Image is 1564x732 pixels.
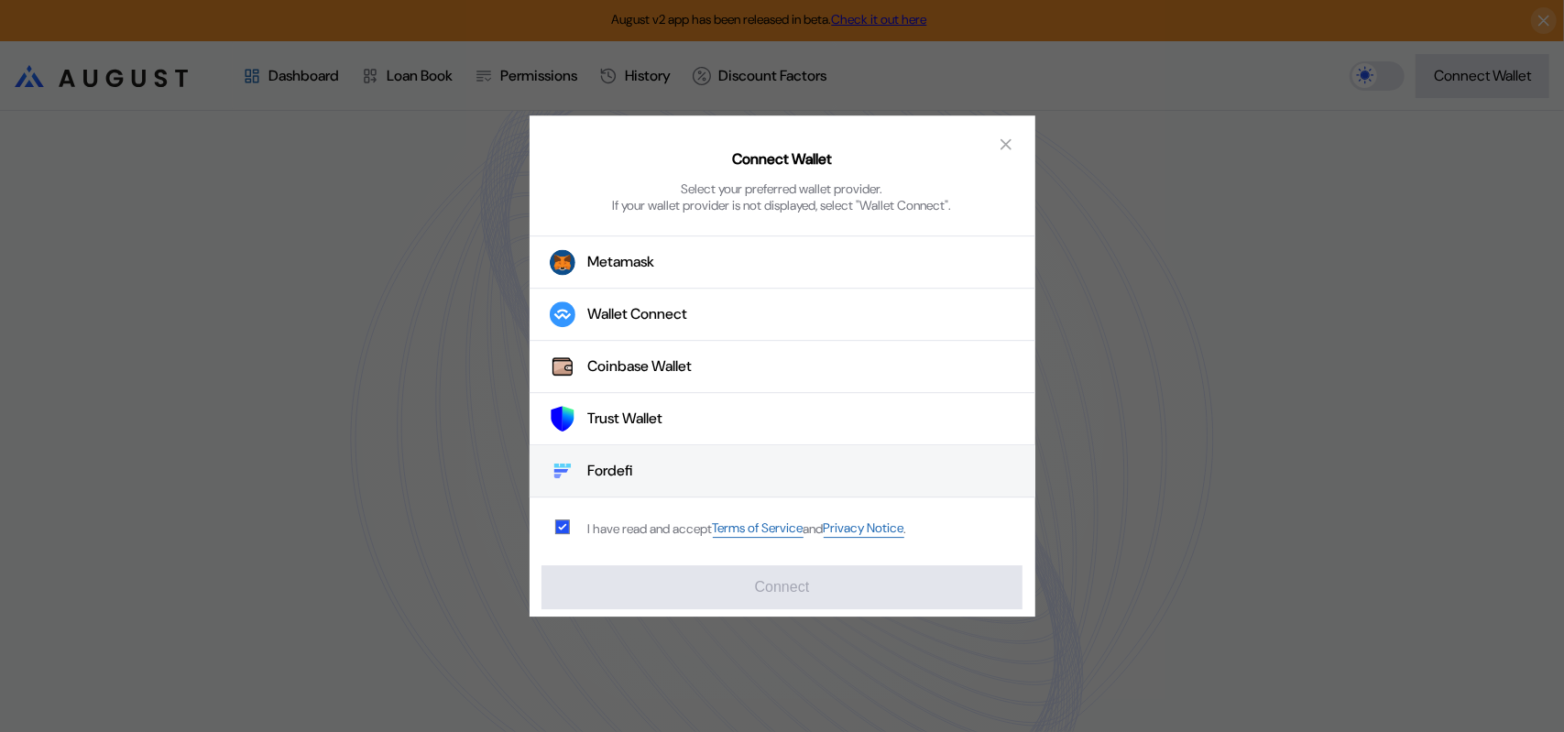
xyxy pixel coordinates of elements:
[541,565,1022,609] button: Connect
[588,357,693,377] div: Coinbase Wallet
[550,459,575,485] img: Fordefi
[530,290,1035,342] button: Wallet Connect
[530,446,1035,498] button: FordefiFordefi
[588,410,663,429] div: Trust Wallet
[550,355,575,380] img: Coinbase Wallet
[530,394,1035,446] button: Trust WalletTrust Wallet
[682,180,883,197] div: Select your preferred wallet provider.
[824,520,904,538] a: Privacy Notice
[613,197,952,213] div: If your wallet provider is not displayed, select "Wallet Connect".
[732,149,832,169] h2: Connect Wallet
[530,236,1035,290] button: Metamask
[991,130,1021,159] button: close modal
[588,305,688,324] div: Wallet Connect
[530,342,1035,394] button: Coinbase WalletCoinbase Wallet
[588,462,634,481] div: Fordefi
[588,520,907,538] div: I have read and accept .
[550,407,575,432] img: Trust Wallet
[713,520,804,538] a: Terms of Service
[804,520,824,537] span: and
[588,253,655,272] div: Metamask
